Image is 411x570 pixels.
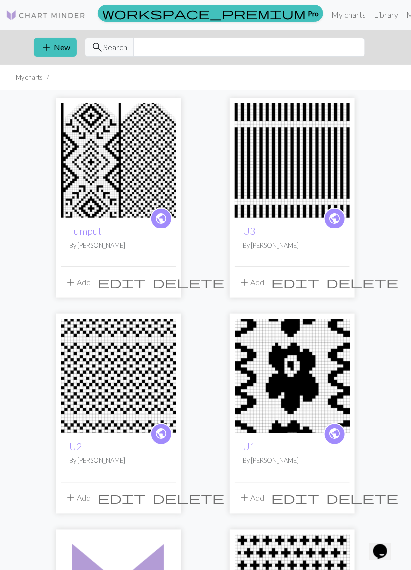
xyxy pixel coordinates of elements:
[268,489,323,508] button: Edit
[150,208,172,229] a: public
[61,489,94,508] button: Add
[153,275,224,289] span: delete
[235,103,350,218] img: U3
[61,103,176,218] img: Tumput
[61,273,94,292] button: Add
[235,154,350,164] a: U3
[98,492,146,504] i: Edit
[150,423,172,445] a: public
[235,370,350,379] a: U1
[65,491,77,505] span: add
[271,275,319,289] span: edit
[153,491,224,505] span: delete
[329,426,341,442] span: public
[271,276,319,288] i: Edit
[91,40,103,54] span: search
[155,424,168,444] i: public
[243,226,255,237] a: U3
[61,370,176,379] a: U2
[155,426,168,442] span: public
[61,154,176,164] a: Tumput
[34,38,77,57] button: New
[243,456,342,466] p: By [PERSON_NAME]
[98,275,146,289] span: edit
[69,456,168,466] p: By [PERSON_NAME]
[369,530,401,560] iframe: chat widget
[149,273,228,292] button: Delete
[329,211,341,226] span: public
[94,489,149,508] button: Edit
[98,491,146,505] span: edit
[103,41,127,53] span: Search
[155,211,168,226] span: public
[243,441,255,453] a: U1
[324,208,346,229] a: public
[327,5,370,25] a: My charts
[326,275,398,289] span: delete
[238,275,250,289] span: add
[69,241,168,250] p: By [PERSON_NAME]
[238,491,250,505] span: add
[94,273,149,292] button: Edit
[324,423,346,445] a: public
[235,273,268,292] button: Add
[16,73,43,82] li: My charts
[323,273,402,292] button: Delete
[69,441,82,453] a: U2
[102,6,306,20] span: workspace_premium
[98,276,146,288] i: Edit
[323,489,402,508] button: Delete
[40,40,52,54] span: add
[6,9,86,21] img: Logo
[235,319,350,433] img: U1
[268,273,323,292] button: Edit
[149,489,228,508] button: Delete
[155,209,168,228] i: public
[271,491,319,505] span: edit
[329,424,341,444] i: public
[98,5,323,22] a: Pro
[271,492,319,504] i: Edit
[65,275,77,289] span: add
[61,319,176,433] img: U2
[370,5,402,25] a: Library
[235,489,268,508] button: Add
[329,209,341,228] i: public
[326,491,398,505] span: delete
[243,241,342,250] p: By [PERSON_NAME]
[69,226,102,237] a: Tumput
